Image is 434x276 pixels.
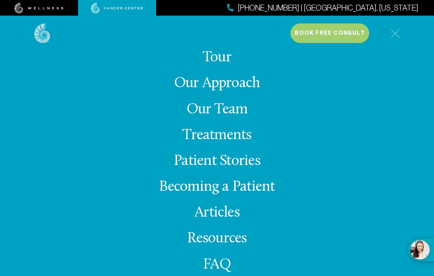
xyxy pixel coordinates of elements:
button: Book Free Consult [290,23,369,43]
a: Resources [187,231,247,246]
a: Becoming a Patient [159,179,275,195]
a: Patient Stories [174,154,260,169]
img: cancer center [91,3,143,14]
img: logo [34,23,50,43]
a: [PHONE_NUMBER] | [GEOGRAPHIC_DATA], [US_STATE] [227,2,418,14]
a: FAQ [203,257,231,272]
img: wellness [14,3,64,14]
a: Treatments [182,128,251,143]
a: Tour [203,50,231,65]
img: icon-hamburger [391,29,400,38]
a: Our Approach [174,76,260,91]
span: [PHONE_NUMBER] | [GEOGRAPHIC_DATA], [US_STATE] [238,2,418,14]
a: Articles [194,205,240,220]
a: Our Team [187,102,248,117]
